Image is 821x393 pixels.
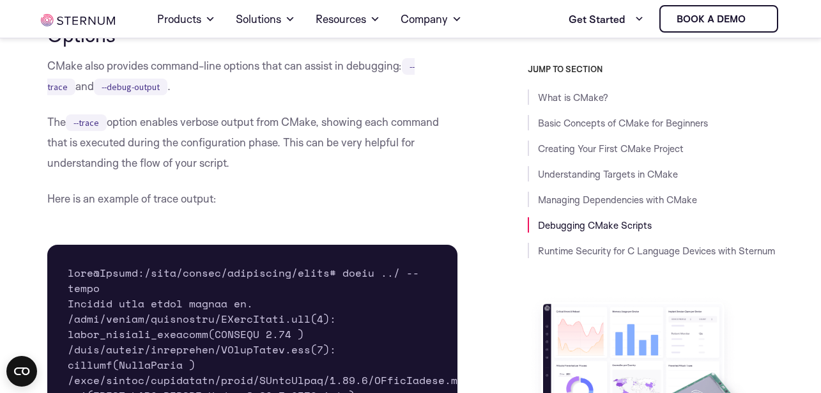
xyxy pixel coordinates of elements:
a: Debugging CMake Scripts [538,219,652,231]
a: Understanding Targets in CMake [538,168,678,180]
h3: Leveraging CMake’s –trace and –debug-output Options [47,3,457,45]
img: sternum iot [41,14,115,26]
a: Managing Dependencies with CMake [538,194,697,206]
h3: JUMP TO SECTION [528,64,780,74]
button: Open CMP widget [6,356,37,387]
p: The option enables verbose output from CMake, showing each command that is executed during the co... [47,112,457,173]
img: sternum iot [751,14,761,24]
p: CMake also provides command-line options that can assist in debugging: and . [47,56,457,96]
code: --trace [66,114,107,131]
a: Basic Concepts of CMake for Beginners [538,117,708,129]
a: Resources [316,1,380,37]
a: Company [401,1,462,37]
a: Creating Your First CMake Project [538,143,684,155]
a: Runtime Security for C Language Devices with Sternum [538,245,775,257]
p: Here is an example of trace output: [47,189,457,209]
a: Products [157,1,215,37]
a: Get Started [569,6,644,32]
a: Book a demo [659,5,778,33]
code: --debug-output [94,79,167,95]
a: Solutions [236,1,295,37]
a: What is CMake? [538,91,608,104]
